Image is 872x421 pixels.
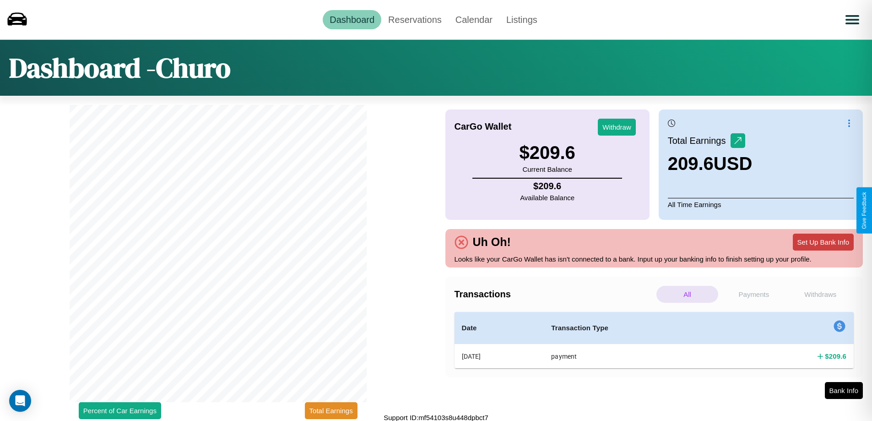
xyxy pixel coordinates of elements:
button: Total Earnings [305,402,357,419]
h3: 209.6 USD [668,153,753,174]
a: Dashboard [323,10,381,29]
h4: Uh Oh! [468,235,515,249]
button: Percent of Car Earnings [79,402,161,419]
a: Calendar [449,10,499,29]
a: Reservations [381,10,449,29]
div: Give Feedback [861,192,867,229]
p: Payments [723,286,785,303]
button: Open menu [840,7,865,33]
h1: Dashboard - Churo [9,49,231,87]
p: Withdraws [790,286,851,303]
p: Looks like your CarGo Wallet has isn't connected to a bank. Input up your banking info to finish ... [455,253,854,265]
table: simple table [455,312,854,368]
p: All Time Earnings [668,198,854,211]
h4: Transaction Type [551,323,726,334]
h3: $ 209.6 [519,142,575,163]
th: payment [544,344,734,369]
button: Bank Info [825,382,863,399]
button: Withdraw [598,119,636,136]
h4: Date [462,323,537,334]
div: Open Intercom Messenger [9,390,31,412]
p: All [656,286,718,303]
a: Listings [499,10,544,29]
button: Set Up Bank Info [793,234,854,251]
p: Current Balance [519,163,575,175]
h4: $ 209.6 [825,351,846,361]
p: Available Balance [520,191,574,204]
h4: $ 209.6 [520,181,574,191]
th: [DATE] [455,344,544,369]
p: Total Earnings [668,132,731,149]
h4: Transactions [455,289,654,300]
h4: CarGo Wallet [455,121,512,132]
